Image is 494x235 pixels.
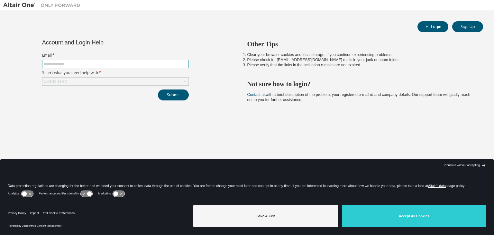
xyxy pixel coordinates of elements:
[247,62,472,68] li: Please verify that the links in the activation e-mails are not expired.
[452,21,483,32] button: Sign Up
[247,92,471,102] span: with a brief description of the problem, your registered e-mail id and company details. Our suppo...
[42,70,189,75] label: Select what you need help with
[42,78,188,85] div: Click to select
[3,2,84,8] img: Altair One
[44,79,68,84] div: Click to select
[42,40,160,45] div: Account and Login Help
[247,52,472,57] li: Clear your browser cookies and local storage, if you continue experiencing problems.
[247,80,472,88] h2: Not sure how to login?
[158,89,189,100] button: Submit
[42,53,189,58] label: Email
[247,40,472,48] h2: Other Tips
[247,57,472,62] li: Please check for [EMAIL_ADDRESS][DOMAIN_NAME] mails in your junk or spam folder.
[247,92,266,97] a: Contact us
[417,21,448,32] button: Login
